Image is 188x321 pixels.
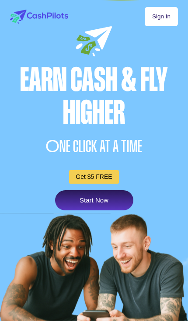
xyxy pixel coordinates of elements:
[69,170,118,184] a: Get $5 FREE
[145,7,178,26] a: Sign In
[55,190,133,210] a: Start Now
[10,10,68,24] img: logo
[46,138,59,155] span: O
[8,63,180,129] div: Earn Cash & Fly higher
[8,131,180,161] div: NE CLICK AT A TIME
